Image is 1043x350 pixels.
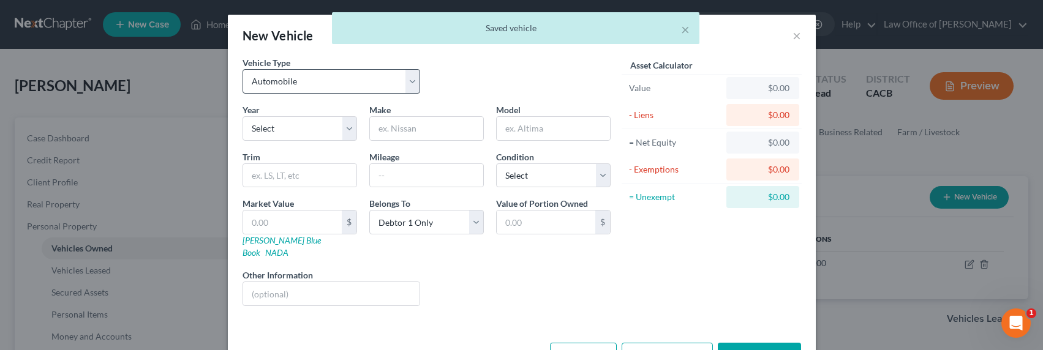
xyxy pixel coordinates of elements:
div: $0.00 [736,191,789,203]
div: $0.00 [736,82,789,94]
input: ex. Altima [497,117,610,140]
div: - Liens [629,109,721,121]
label: Value of Portion Owned [496,197,588,210]
label: Trim [243,151,260,163]
iframe: Intercom live chat [1001,308,1031,338]
label: Market Value [243,197,294,210]
label: Other Information [243,269,313,281]
label: Asset Calculator [630,59,693,72]
div: $ [342,210,356,234]
div: $0.00 [736,109,789,121]
input: -- [370,164,483,187]
label: Vehicle Type [243,56,290,69]
a: NADA [265,247,288,258]
div: Saved vehicle [342,22,690,34]
div: = Net Equity [629,136,721,149]
label: Condition [496,151,534,163]
div: Value [629,82,721,94]
span: 1 [1026,308,1036,318]
div: $0.00 [736,136,789,149]
div: = Unexempt [629,191,721,203]
div: $0.00 [736,163,789,176]
div: $ [595,210,610,234]
input: ex. Nissan [370,117,483,140]
span: Make [369,105,391,115]
div: - Exemptions [629,163,721,176]
span: Belongs To [369,198,410,209]
input: ex. LS, LT, etc [243,164,356,187]
label: Model [496,103,521,116]
input: (optional) [243,282,420,305]
input: 0.00 [243,210,342,234]
button: × [681,22,690,37]
label: Year [243,103,260,116]
a: [PERSON_NAME] Blue Book [243,235,321,258]
input: 0.00 [497,210,595,234]
label: Mileage [369,151,399,163]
